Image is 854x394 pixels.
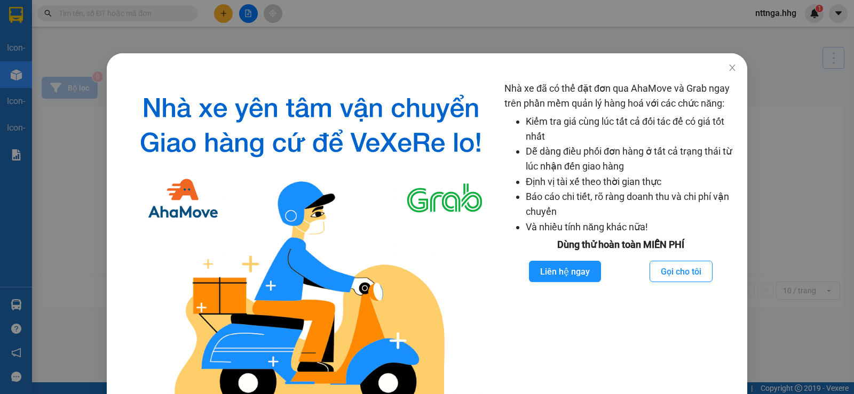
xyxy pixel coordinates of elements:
li: Dễ dàng điều phối đơn hàng ở tất cả trạng thái từ lúc nhận đến giao hàng [526,144,737,174]
li: Kiểm tra giá cùng lúc tất cả đối tác để có giá tốt nhất [526,114,737,144]
li: Báo cáo chi tiết, rõ ràng doanh thu và chi phí vận chuyển [526,189,737,220]
button: Close [717,53,747,83]
li: Và nhiều tính năng khác nữa! [526,220,737,235]
span: close [728,63,737,72]
button: Gọi cho tôi [650,261,713,282]
button: Liên hệ ngay [529,261,601,282]
span: Gọi cho tôi [661,265,701,278]
li: Định vị tài xế theo thời gian thực [526,174,737,189]
div: Dùng thử hoàn toàn MIỄN PHÍ [504,237,737,252]
span: Liên hệ ngay [540,265,590,278]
